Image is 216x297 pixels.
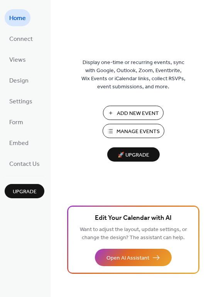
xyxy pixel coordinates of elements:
span: Upgrade [13,188,37,196]
span: Add New Event [117,110,159,118]
span: Edit Your Calendar with AI [95,213,172,224]
span: Home [9,12,26,25]
span: Manage Events [116,128,160,136]
span: 🚀 Upgrade [112,150,155,160]
span: Connect [9,33,33,46]
button: Manage Events [103,124,164,138]
span: Views [9,54,26,66]
button: 🚀 Upgrade [107,147,160,162]
a: Design [5,72,33,89]
a: Contact Us [5,155,44,172]
button: Add New Event [103,106,164,120]
a: Embed [5,134,33,151]
a: Connect [5,30,37,47]
span: Open AI Assistant [106,254,149,262]
a: Settings [5,93,37,110]
span: Embed [9,137,29,150]
span: Contact Us [9,158,40,170]
button: Open AI Assistant [95,249,172,266]
a: Views [5,51,30,68]
span: Form [9,116,23,129]
a: Home [5,9,30,26]
span: Design [9,75,29,87]
span: Want to adjust the layout, update settings, or change the design? The assistant can help. [80,224,187,243]
a: Form [5,113,28,130]
button: Upgrade [5,184,44,198]
span: Display one-time or recurring events, sync with Google, Outlook, Zoom, Eventbrite, Wix Events or ... [81,59,186,91]
span: Settings [9,96,32,108]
